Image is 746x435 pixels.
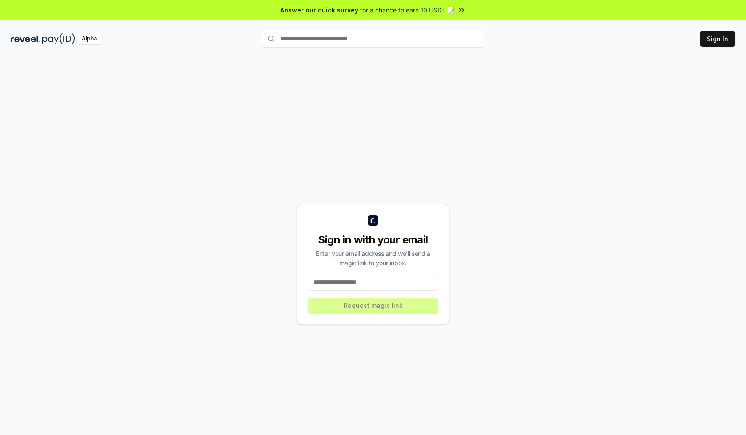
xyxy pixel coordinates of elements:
[700,31,735,47] button: Sign In
[308,233,438,247] div: Sign in with your email
[368,215,378,226] img: logo_small
[77,33,102,44] div: Alpha
[360,5,455,15] span: for a chance to earn 10 USDT 📝
[280,5,358,15] span: Answer our quick survey
[308,249,438,267] div: Enter your email address and we’ll send a magic link to your inbox.
[42,33,75,44] img: pay_id
[11,33,40,44] img: reveel_dark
